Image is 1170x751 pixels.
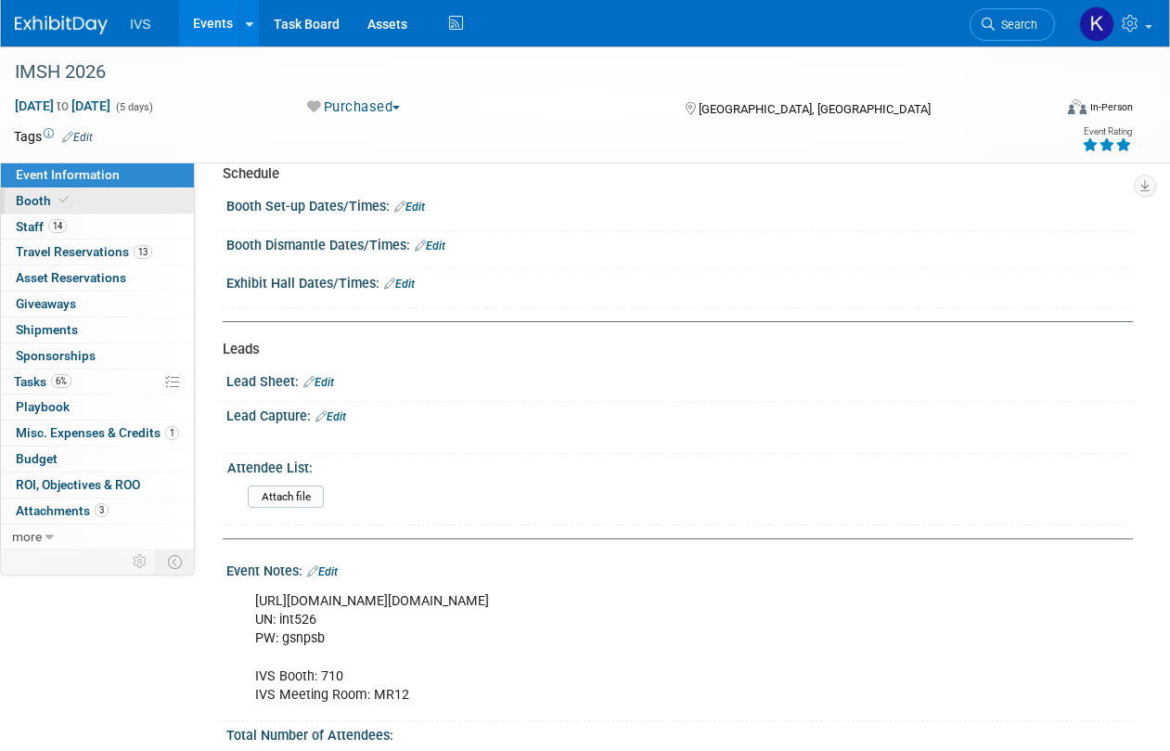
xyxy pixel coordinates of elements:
[307,565,338,578] a: Edit
[1,317,194,343] a: Shipments
[114,101,153,113] span: (5 days)
[226,231,1133,255] div: Booth Dismantle Dates/Times:
[12,529,42,544] span: more
[1,369,194,395] a: Tasks6%
[14,374,71,389] span: Tasks
[14,97,111,114] span: [DATE] [DATE]
[16,451,58,466] span: Budget
[130,17,151,32] span: IVS
[1,421,194,446] a: Misc. Expenses & Credits1
[226,402,1133,426] div: Lead Capture:
[1079,6,1114,42] img: Kate Wroblewski
[1,524,194,550] a: more
[303,376,334,389] a: Edit
[1068,99,1086,114] img: Format-Inperson.png
[1,240,194,265] a: Travel Reservations13
[134,245,152,259] span: 13
[1082,127,1132,136] div: Event Rating
[1,473,194,498] a: ROI, Objectives & ROO
[394,201,425,214] a: Edit
[226,557,1133,581] div: Event Notes:
[1,395,194,420] a: Playbook
[16,270,126,285] span: Asset Reservations
[157,550,195,574] td: Toggle Event Tabs
[16,193,72,208] span: Booth
[48,219,67,233] span: 14
[1,265,194,291] a: Asset Reservations
[16,348,96,363] span: Sponsorships
[16,219,67,234] span: Staff
[1,188,194,214] a: Booth
[95,503,109,517] span: 3
[16,425,179,440] span: Misc. Expenses & Credits
[226,368,1133,392] div: Lead Sheet:
[226,192,1133,216] div: Booth Set-up Dates/Times:
[59,195,69,205] i: Booth reservation complete
[1,162,194,188] a: Event Information
[51,374,71,388] span: 6%
[226,721,1133,745] div: Total Number of Attendees:
[16,477,140,492] span: ROI, Objectives & ROO
[301,97,407,117] button: Purchased
[16,244,152,259] span: Travel Reservations
[384,278,415,291] a: Edit
[995,18,1037,32] span: Search
[1,499,194,524] a: Attachments3
[16,399,70,414] span: Playbook
[1,291,194,317] a: Giveaways
[1,343,194,369] a: Sponsorships
[1,447,194,472] a: Budget
[1089,100,1133,114] div: In-Person
[16,322,78,337] span: Shipments
[699,102,931,116] span: [GEOGRAPHIC_DATA], [GEOGRAPHIC_DATA]
[1,214,194,240] a: Staff14
[970,97,1133,124] div: Event Format
[14,127,93,146] td: Tags
[124,550,157,574] td: Personalize Event Tab Strip
[15,16,108,34] img: ExhibitDay
[62,131,93,144] a: Edit
[315,410,346,423] a: Edit
[165,426,179,440] span: 1
[16,503,109,518] span: Attachments
[223,340,1119,359] div: Leads
[16,167,120,182] span: Event Information
[242,583,954,713] div: [URL][DOMAIN_NAME][DOMAIN_NAME] UN: int526 PW: gsnpsb IVS Booth: 710 IVS Meeting Room: MR12
[227,454,1125,477] div: Attendee List:
[415,240,445,252] a: Edit
[8,56,1037,89] div: IMSH 2026
[16,296,76,311] span: Giveaways
[226,269,1133,293] div: Exhibit Hall Dates/Times:
[54,98,71,113] span: to
[223,164,1119,184] div: Schedule
[970,8,1055,41] a: Search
